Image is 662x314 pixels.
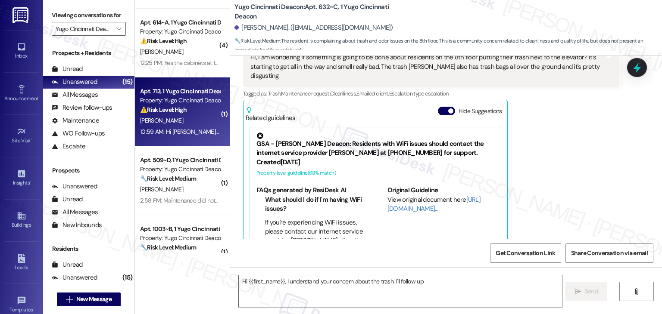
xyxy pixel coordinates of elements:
[52,142,85,151] div: Escalate
[250,53,605,80] div: Hi, I am wondering if something is going to be done about residents on the 8th floor putting thei...
[43,244,134,253] div: Residents
[140,48,183,55] span: [PERSON_NAME]
[571,249,648,258] span: Share Conversation via email
[57,292,121,306] button: New Message
[140,243,196,251] strong: 🔧 Risk Level: Medium
[633,288,640,295] i: 
[585,287,598,296] span: Send
[43,166,134,175] div: Prospects
[66,296,72,303] i: 
[52,273,97,282] div: Unanswered
[30,179,31,185] span: •
[140,27,220,36] div: Property: Yugo Cincinnati Deacon
[256,186,346,194] b: FAQs generated by ResiDesk AI
[140,185,183,193] span: [PERSON_NAME]
[265,195,364,214] li: What should I do if I'm having WiFi issues?
[234,37,280,44] strong: 🔧 Risk Level: Medium
[234,23,393,32] div: [PERSON_NAME]. ([EMAIL_ADDRESS][DOMAIN_NAME])
[4,251,39,274] a: Leads
[330,90,356,97] span: Cleanliness ,
[575,288,581,295] i: 
[52,208,98,217] div: All Messages
[52,90,98,99] div: All Messages
[234,37,662,55] span: : The resident is complaining about trash and odor issues on the 8th floor. This is a community c...
[140,106,187,114] strong: ⚠️ Risk Level: High
[140,197,371,204] div: 2:58 PM: Maintenance did not mention returning to finish this, so a follow-up would be great!
[496,249,555,258] span: Get Conversation Link
[256,158,494,167] div: Created [DATE]
[387,195,495,214] div: View original document here
[4,124,39,148] a: Site Visit •
[4,166,39,190] a: Insights •
[52,195,83,204] div: Unread
[56,22,112,36] input: All communities
[52,182,97,191] div: Unanswered
[43,49,134,58] div: Prospects + Residents
[52,65,83,74] div: Unread
[140,175,196,182] strong: 🔧 Risk Level: Medium
[565,243,653,263] button: Share Conversation via email
[246,107,296,123] div: Related guidelines
[140,165,220,174] div: Property: Yugo Cincinnati Deacon
[140,18,220,27] div: Apt. 614~A, 1 Yugo Cincinnati Deacon
[265,218,364,264] li: If you're experiencing WiFi issues, please contact our internet service provider, [PERSON_NAME], ...
[268,90,281,97] span: Trash ,
[52,129,105,138] div: WO Follow-ups
[120,75,134,89] div: (15)
[52,116,99,125] div: Maintenance
[243,87,619,100] div: Tagged as:
[356,90,389,97] span: Emailed client ,
[140,96,220,105] div: Property: Yugo Cincinnati Deacon
[52,260,83,269] div: Unread
[52,77,97,86] div: Unanswered
[140,87,220,96] div: Apt. 713, 1 Yugo Cincinnati Deacon
[387,186,438,194] b: Original Guideline
[4,209,39,232] a: Buildings
[12,7,30,23] img: ResiDesk Logo
[281,90,330,97] span: Maintenance request ,
[52,221,102,230] div: New Inbounds
[140,225,220,234] div: Apt. 1003~B, 1 Yugo Cincinnati Deacon
[490,243,561,263] button: Get Conversation Link
[52,9,126,22] label: Viewing conversations for
[387,195,481,213] a: [URL][DOMAIN_NAME]…
[459,107,502,116] label: Hide Suggestions
[239,275,562,308] textarea: Hi {{first_name}}, I understand your concern about the trash. I'll follow up
[256,169,494,178] div: Property level guideline ( 68 % match)
[76,295,112,304] span: New Message
[140,117,183,124] span: [PERSON_NAME]
[31,136,32,142] span: •
[565,282,607,301] button: Send
[116,25,121,32] i: 
[256,132,494,158] div: GSA - [PERSON_NAME] Deacon: Residents with WiFi issues should contact the internet service provid...
[38,94,40,100] span: •
[52,103,112,112] div: Review follow-ups
[140,156,220,165] div: Apt. 509~D, 1 Yugo Cincinnati Deacon
[140,37,187,45] strong: ⚠️ Risk Level: High
[120,271,134,284] div: (15)
[140,234,220,243] div: Property: Yugo Cincinnati Deacon
[234,3,407,21] b: Yugo Cincinnati Deacon: Apt. 632~C, 1 Yugo Cincinnati Deacon
[33,305,34,311] span: •
[389,90,449,97] span: Escalation type escalation
[4,40,39,63] a: Inbox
